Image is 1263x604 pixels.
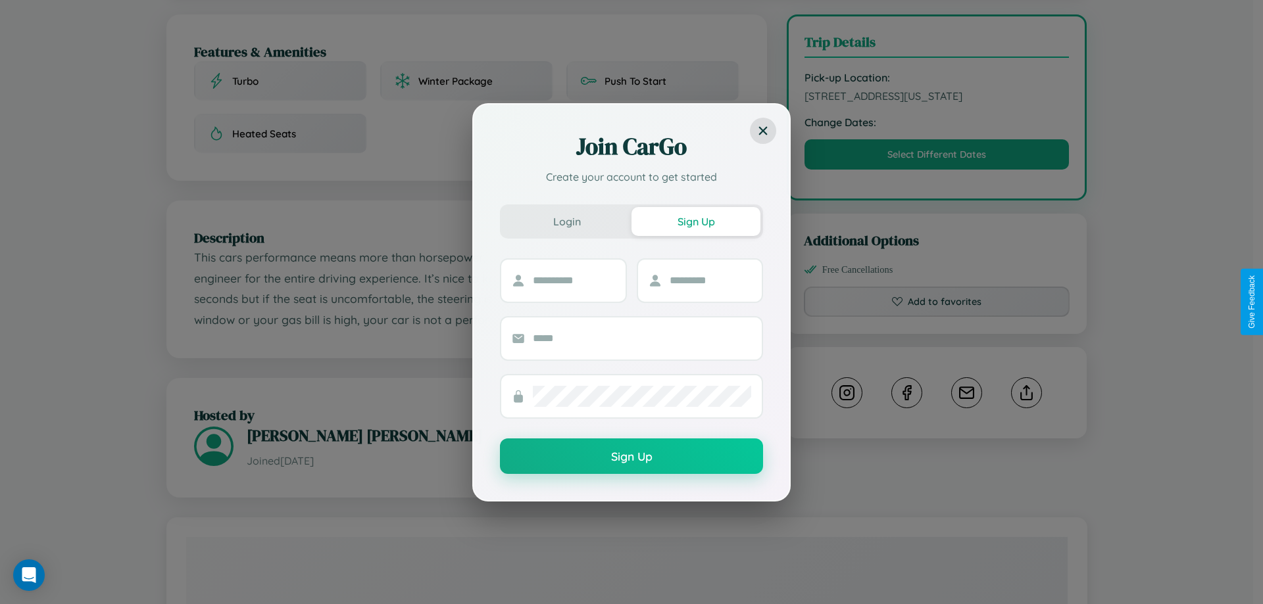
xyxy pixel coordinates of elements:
[500,169,763,185] p: Create your account to get started
[503,207,631,236] button: Login
[500,438,763,474] button: Sign Up
[500,131,763,162] h2: Join CarGo
[13,559,45,591] div: Open Intercom Messenger
[1247,275,1256,329] div: Give Feedback
[631,207,760,236] button: Sign Up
